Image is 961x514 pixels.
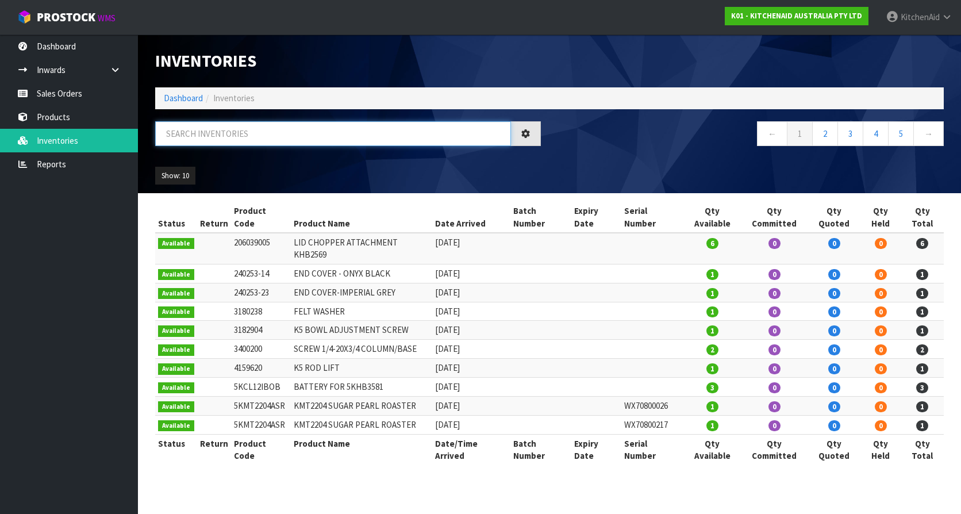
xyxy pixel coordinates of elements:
[706,306,718,317] span: 1
[291,396,432,415] td: KMT2204 SUGAR PEARL ROASTER
[706,238,718,249] span: 6
[901,434,944,465] th: Qty Total
[291,233,432,264] td: LID CHOPPER ATTACHMENT KHB2569
[432,434,510,465] th: Date/Time Arrived
[741,202,808,233] th: Qty Committed
[432,283,510,302] td: [DATE]
[828,238,840,249] span: 0
[828,269,840,280] span: 0
[875,325,887,336] span: 0
[98,13,116,24] small: WMS
[158,401,194,413] span: Available
[706,401,718,412] span: 1
[164,93,203,103] a: Dashboard
[828,344,840,355] span: 0
[291,378,432,397] td: BATTERY FOR 5KHB3581
[231,340,291,359] td: 3400200
[231,378,291,397] td: 5KCL12IBOB
[432,378,510,397] td: [DATE]
[768,238,781,249] span: 0
[155,121,511,146] input: Search inventories
[916,238,928,249] span: 6
[768,269,781,280] span: 0
[231,202,291,233] th: Product Code
[231,283,291,302] td: 240253-23
[432,359,510,378] td: [DATE]
[901,202,944,233] th: Qty Total
[808,434,860,465] th: Qty Quoted
[875,306,887,317] span: 0
[432,321,510,340] td: [DATE]
[158,306,194,318] span: Available
[158,325,194,337] span: Available
[916,325,928,336] span: 1
[916,288,928,299] span: 1
[231,233,291,264] td: 206039005
[291,415,432,434] td: KMT2204 SUGAR PEARL ROASTER
[768,306,781,317] span: 0
[231,321,291,340] td: 3182904
[291,283,432,302] td: END COVER-IMPERIAL GREY
[875,269,887,280] span: 0
[621,202,683,233] th: Serial Number
[828,401,840,412] span: 0
[828,325,840,336] span: 0
[875,238,887,249] span: 0
[621,434,683,465] th: Serial Number
[828,288,840,299] span: 0
[432,202,510,233] th: Date Arrived
[197,202,231,233] th: Return
[741,434,808,465] th: Qty Committed
[291,359,432,378] td: K5 ROD LIFT
[768,288,781,299] span: 0
[510,434,571,465] th: Batch Number
[875,288,887,299] span: 0
[158,269,194,281] span: Available
[621,415,683,434] td: WX70800217
[860,434,901,465] th: Qty Held
[768,363,781,374] span: 0
[432,340,510,359] td: [DATE]
[231,415,291,434] td: 5KMT2204ASR
[706,344,718,355] span: 2
[432,415,510,434] td: [DATE]
[621,396,683,415] td: WX70800026
[37,10,95,25] span: ProStock
[432,233,510,264] td: [DATE]
[916,363,928,374] span: 1
[155,52,541,70] h1: Inventories
[432,264,510,283] td: [DATE]
[158,420,194,432] span: Available
[291,302,432,321] td: FELT WASHER
[432,302,510,321] td: [DATE]
[757,121,787,146] a: ←
[875,401,887,412] span: 0
[213,93,255,103] span: Inventories
[155,167,195,185] button: Show: 10
[828,382,840,393] span: 0
[571,434,622,465] th: Expiry Date
[558,121,944,149] nav: Page navigation
[916,420,928,431] span: 1
[291,321,432,340] td: K5 BOWL ADJUSTMENT SCREW
[916,269,928,280] span: 1
[768,382,781,393] span: 0
[706,420,718,431] span: 1
[706,382,718,393] span: 3
[706,325,718,336] span: 1
[875,344,887,355] span: 0
[231,434,291,465] th: Product Code
[158,382,194,394] span: Available
[808,202,860,233] th: Qty Quoted
[916,306,928,317] span: 1
[916,344,928,355] span: 2
[158,238,194,250] span: Available
[706,288,718,299] span: 1
[231,264,291,283] td: 240253-14
[291,264,432,283] td: END COVER - ONYX BLACK
[768,420,781,431] span: 0
[812,121,838,146] a: 2
[768,325,781,336] span: 0
[291,202,432,233] th: Product Name
[17,10,32,24] img: cube-alt.png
